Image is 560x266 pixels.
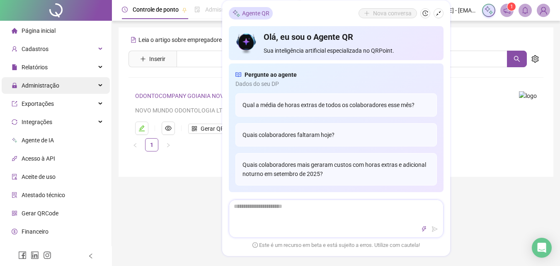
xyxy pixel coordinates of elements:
span: history [422,10,428,16]
span: qrcode [12,210,17,216]
button: Inserir [133,52,172,66]
span: clock-circle [122,7,128,12]
span: instagram [43,251,51,259]
span: Controle de ponto [133,6,179,13]
li: Página anterior [128,138,142,151]
li: Próxima página [162,138,175,151]
a: 1 [145,139,158,151]
button: Gerar QRCode [188,124,241,134]
span: user-add [12,46,17,52]
span: Admissão digital [205,6,248,13]
button: Nova conversa [359,8,417,18]
span: lock [12,83,17,88]
span: read [235,70,241,79]
button: right [162,138,175,151]
span: dollar [12,229,17,234]
span: Dados do seu DP [235,79,437,88]
span: pushpin [182,7,187,12]
span: 1 [510,4,513,10]
span: edit [138,125,145,132]
img: icon [235,31,257,55]
img: sparkle-icon.fc2bf0ac1784a2077858766a79e2daf3.svg [484,6,493,15]
span: Administração [22,82,59,89]
span: plus [140,56,146,62]
span: eye [165,125,172,132]
span: right [166,143,171,148]
img: 67890 [537,4,550,17]
a: ODONTOCOMPANY GOIANIA NOVO MUNDO [135,93,250,99]
span: left [133,143,138,148]
span: sync [12,119,17,125]
span: file-text [131,37,136,43]
span: solution [12,192,17,198]
button: send [430,224,440,234]
span: Exportações [22,100,54,107]
span: Atestado técnico [22,192,65,198]
span: Pergunte ao agente [245,70,297,79]
span: Gerar QRCode [22,210,58,217]
sup: 1 [507,2,516,11]
span: file [12,64,17,70]
span: Página inicial [22,27,56,34]
span: Gerar QRCode [201,124,238,133]
span: setting [531,55,539,63]
span: Relatórios [22,64,48,71]
span: Financeiro [22,228,48,235]
span: home [12,28,17,34]
span: notification [503,7,511,14]
span: api [12,156,17,161]
span: Sua inteligência artificial especializada no QRPoint. [264,46,436,55]
div: Qual a média de horas extras de todos os colaboradores esse mês? [235,93,437,117]
button: thunderbolt [419,224,429,234]
span: Inserir [149,54,165,63]
span: Leia o artigo sobre empregadores [138,37,225,43]
button: left [128,138,142,151]
span: left [88,253,94,259]
div: Quais colaboradores faltaram hoje? [235,123,437,146]
span: audit [12,174,17,180]
img: logo [519,91,537,100]
div: NOVO MUNDO ODONTOLOGIA LTDA [135,106,509,115]
span: Acesso à API [22,155,55,162]
div: Quais colaboradores mais geraram custos com horas extras e adicional noturno em setembro de 2025? [235,153,437,185]
span: exclamation-circle [252,242,258,247]
div: Agente QR [229,7,273,20]
span: shrink [436,10,441,16]
span: thunderbolt [421,226,427,232]
span: file-done [194,7,200,12]
span: qrcode [192,126,197,132]
span: bell [521,7,529,14]
span: Integrações [22,119,52,125]
span: linkedin [31,251,39,259]
div: Open Intercom Messenger [532,238,552,258]
span: facebook [18,251,27,259]
span: Este é um recurso em beta e está sujeito a erros. Utilize com cautela! [252,241,420,249]
h4: Olá, eu sou o Agente QR [264,31,436,43]
span: export [12,101,17,107]
span: Cadastros [22,46,48,52]
img: sparkle-icon.fc2bf0ac1784a2077858766a79e2daf3.svg [232,9,240,17]
span: Aceite de uso [22,173,56,180]
span: Agente de IA [22,137,54,144]
span: search [514,56,520,62]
